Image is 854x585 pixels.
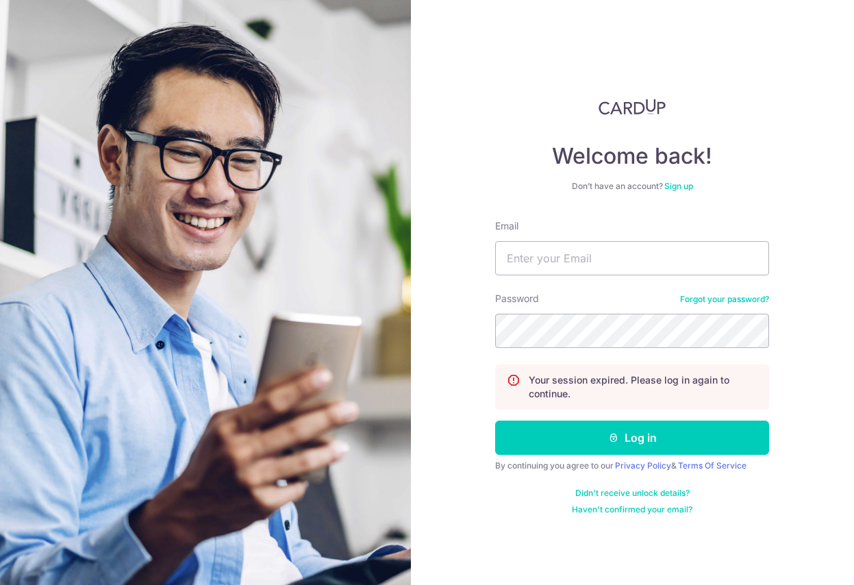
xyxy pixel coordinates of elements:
a: Haven't confirmed your email? [572,504,692,515]
div: Don’t have an account? [495,181,769,192]
div: By continuing you agree to our & [495,460,769,471]
h4: Welcome back! [495,142,769,170]
a: Didn't receive unlock details? [575,488,690,499]
p: Your session expired. Please log in again to continue. [529,373,757,401]
input: Enter your Email [495,241,769,275]
a: Privacy Policy [615,460,671,471]
label: Password [495,292,539,306]
a: Forgot your password? [680,294,769,305]
button: Log in [495,421,769,455]
a: Sign up [664,181,693,191]
label: Email [495,219,518,233]
img: CardUp Logo [599,99,666,115]
a: Terms Of Service [678,460,746,471]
